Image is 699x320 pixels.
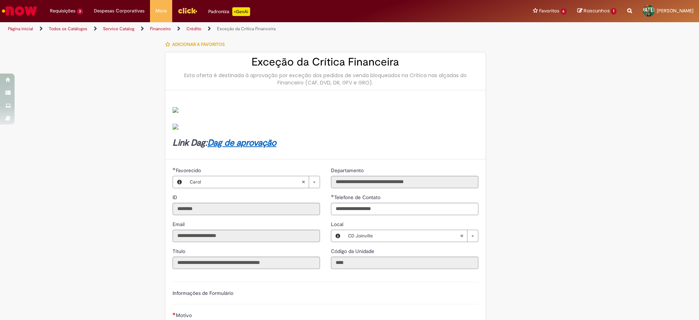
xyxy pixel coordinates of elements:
span: Favoritos [539,7,559,15]
a: Exceção da Crítica Financeira [217,26,276,32]
h2: Exceção da Crítica Financeira [173,56,478,68]
span: Obrigatório Preenchido [331,194,334,197]
input: Título [173,257,320,269]
span: Adicionar a Favoritos [172,42,225,47]
span: Necessários [173,312,176,315]
button: Local, Visualizar este registro CD Joinville [331,230,344,242]
a: Financeiro [150,26,171,32]
span: Telefone de Contato [334,194,382,201]
div: Esta oferta é destinada à aprovação por exceção dos pedidos de venda bloqueados na Crítica nas al... [173,72,478,86]
span: Carol [190,176,301,188]
span: Motivo [176,312,193,319]
a: CD JoinvilleLimpar campo Local [344,230,478,242]
label: Somente leitura - Código da Unidade [331,248,376,255]
label: Somente leitura - ID [173,194,179,201]
span: 6 [561,8,567,15]
span: Despesas Corporativas [94,7,145,15]
a: Crédito [186,26,201,32]
span: Requisições [50,7,75,15]
a: Service Catalog [103,26,134,32]
p: +GenAi [232,7,250,16]
span: 3 [77,8,83,15]
abbr: Limpar campo Local [456,230,467,242]
input: ID [173,203,320,215]
input: Telefone de Contato [331,203,478,215]
a: Rascunhos [577,8,616,15]
span: CD Joinville [348,230,460,242]
span: Local [331,221,345,228]
label: Somente leitura - Título [173,248,187,255]
button: Favorecido, Visualizar este registro Carol [173,176,186,188]
a: Dag de aprovação [208,137,276,149]
div: Padroniza [208,7,250,16]
a: CarolLimpar campo Favorecido [186,176,320,188]
img: sys_attachment.do [173,124,178,130]
input: Código da Unidade [331,257,478,269]
input: Departamento [331,176,478,188]
strong: Link Dag: [173,137,276,149]
abbr: Limpar campo Favorecido [298,176,309,188]
button: Adicionar a Favoritos [165,37,229,52]
label: Informações de Formulário [173,290,233,296]
input: Email [173,230,320,242]
span: 1 [611,8,616,15]
label: Somente leitura - Email [173,221,186,228]
a: Todos os Catálogos [49,26,87,32]
a: Página inicial [8,26,33,32]
span: Necessários - Favorecido [176,167,202,174]
img: sys_attachment.do [173,107,178,113]
img: ServiceNow [1,4,38,18]
span: [PERSON_NAME] [657,8,694,14]
ul: Trilhas de página [5,22,461,36]
img: click_logo_yellow_360x200.png [178,5,197,16]
label: Somente leitura - Departamento [331,167,365,174]
span: More [155,7,167,15]
span: Rascunhos [584,7,610,14]
span: Obrigatório Preenchido [173,167,176,170]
